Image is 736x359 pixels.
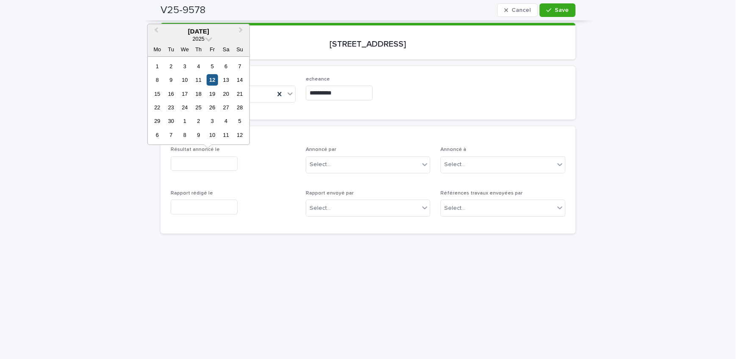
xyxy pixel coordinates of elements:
[234,129,246,141] div: Choose Sunday, 12 October 2025
[207,44,218,55] div: Fr
[160,4,205,17] h2: V25-9578
[207,88,218,100] div: Choose Friday, 19 September 2025
[444,160,465,169] div: Select...
[193,61,204,72] div: Choose Thursday, 4 September 2025
[179,88,191,100] div: Choose Wednesday, 17 September 2025
[193,88,204,100] div: Choose Thursday, 18 September 2025
[152,74,163,86] div: Choose Monday, 8 September 2025
[220,44,232,55] div: Sa
[179,115,191,127] div: Choose Wednesday, 1 October 2025
[555,7,569,13] span: Save
[179,74,191,86] div: Choose Wednesday, 10 September 2025
[165,88,177,100] div: Choose Tuesday, 16 September 2025
[193,74,204,86] div: Choose Thursday, 11 September 2025
[234,44,246,55] div: Su
[165,129,177,141] div: Choose Tuesday, 7 October 2025
[497,3,538,17] button: Cancel
[150,59,246,142] div: month 2025-09
[165,102,177,113] div: Choose Tuesday, 23 September 2025
[512,7,531,13] span: Cancel
[540,3,576,17] button: Save
[152,115,163,127] div: Choose Monday, 29 September 2025
[165,44,177,55] div: Tu
[179,129,191,141] div: Choose Wednesday, 8 October 2025
[207,74,218,86] div: Choose Friday, 12 September 2025
[444,204,465,213] div: Select...
[179,102,191,113] div: Choose Wednesday, 24 September 2025
[440,191,523,196] span: Références travaux envoyées par
[193,44,204,55] div: Th
[310,204,331,213] div: Select...
[440,147,466,152] span: Annoncé à
[220,102,232,113] div: Choose Saturday, 27 September 2025
[165,74,177,86] div: Choose Tuesday, 9 September 2025
[234,115,246,127] div: Choose Sunday, 5 October 2025
[220,61,232,72] div: Choose Saturday, 6 September 2025
[207,129,218,141] div: Choose Friday, 10 October 2025
[152,61,163,72] div: Choose Monday, 1 September 2025
[207,61,218,72] div: Choose Friday, 5 September 2025
[306,191,354,196] span: Rapport envoyé par
[152,129,163,141] div: Choose Monday, 6 October 2025
[220,129,232,141] div: Choose Saturday, 11 October 2025
[306,77,330,82] span: echeance
[234,88,246,100] div: Choose Sunday, 21 September 2025
[310,160,331,169] div: Select...
[179,44,191,55] div: We
[148,28,249,35] div: [DATE]
[207,102,218,113] div: Choose Friday, 26 September 2025
[220,88,232,100] div: Choose Saturday, 20 September 2025
[193,102,204,113] div: Choose Thursday, 25 September 2025
[152,44,163,55] div: Mo
[234,102,246,113] div: Choose Sunday, 28 September 2025
[152,102,163,113] div: Choose Monday, 22 September 2025
[220,115,232,127] div: Choose Saturday, 4 October 2025
[149,25,162,39] button: Previous Month
[193,36,205,42] span: 2025
[165,115,177,127] div: Choose Tuesday, 30 September 2025
[179,61,191,72] div: Choose Wednesday, 3 September 2025
[234,74,246,86] div: Choose Sunday, 14 September 2025
[235,25,249,39] button: Next Month
[193,129,204,141] div: Choose Thursday, 9 October 2025
[207,115,218,127] div: Choose Friday, 3 October 2025
[152,88,163,100] div: Choose Monday, 15 September 2025
[220,74,232,86] div: Choose Saturday, 13 September 2025
[306,147,336,152] span: Annoncé par
[234,61,246,72] div: Choose Sunday, 7 September 2025
[165,61,177,72] div: Choose Tuesday, 2 September 2025
[171,191,213,196] span: Rapport rédigé le
[193,115,204,127] div: Choose Thursday, 2 October 2025
[171,39,565,49] p: [STREET_ADDRESS]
